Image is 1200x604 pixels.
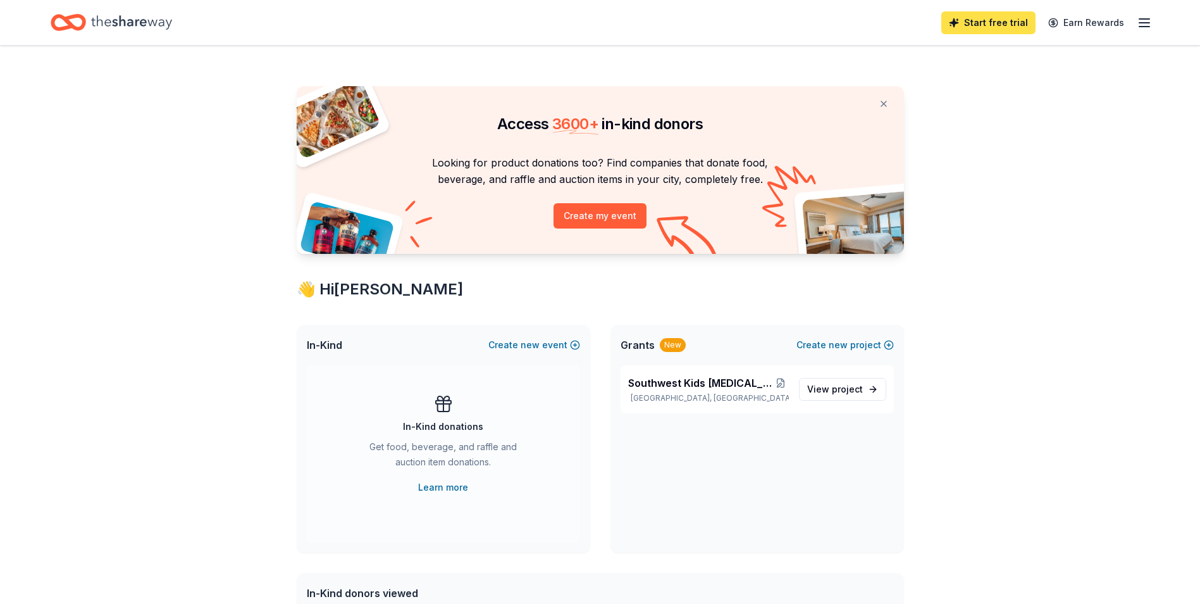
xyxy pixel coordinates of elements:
p: [GEOGRAPHIC_DATA], [GEOGRAPHIC_DATA] [628,393,789,403]
div: In-Kind donations [403,419,483,434]
button: Createnewproject [796,337,894,353]
p: Looking for product donations too? Find companies that donate food, beverage, and raffle and auct... [312,154,889,188]
a: Home [51,8,172,37]
div: New [660,338,686,352]
span: View [807,382,863,397]
span: Access in-kind donors [497,115,703,133]
span: new [829,337,848,353]
a: View project [799,378,886,401]
div: Get food, beverage, and raffle and auction item donations. [357,439,529,475]
img: Pizza [282,79,381,160]
div: 👋 Hi [PERSON_NAME] [297,279,904,299]
img: Curvy arrow [657,216,720,263]
button: Create my event [554,203,646,229]
span: project [832,384,863,394]
button: Createnewevent [488,337,580,353]
span: 3600 + [552,115,598,133]
a: Start free trial [941,11,1036,34]
span: In-Kind [307,337,342,353]
a: Earn Rewards [1041,11,1132,34]
span: new [521,337,540,353]
div: In-Kind donors viewed [307,586,562,601]
span: Grants [621,337,655,353]
a: Learn more [418,480,468,495]
span: Southwest Kids [MEDICAL_DATA] FOundation [628,375,773,391]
